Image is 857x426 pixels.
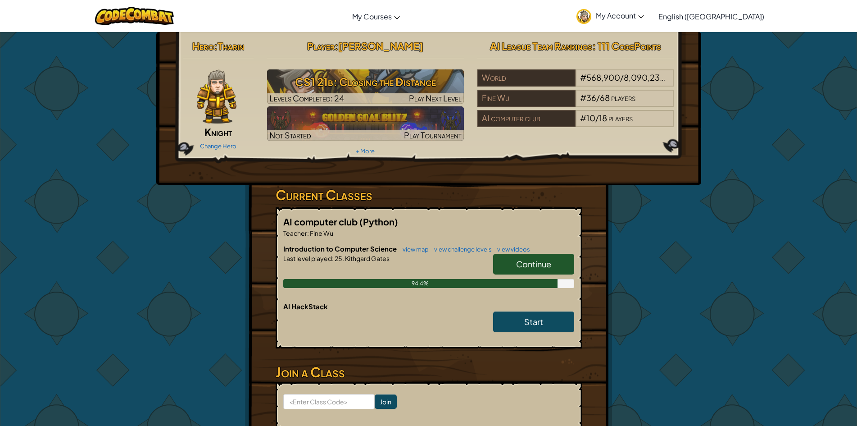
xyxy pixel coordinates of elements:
[580,113,586,123] span: #
[356,147,375,155] a: + More
[352,12,392,21] span: My Courses
[409,93,462,103] span: Play Next Level
[192,40,214,52] span: Hero
[576,9,591,24] img: avatar
[307,40,335,52] span: Player
[283,394,375,409] input: <Enter Class Code>
[596,11,644,20] span: My Account
[586,113,595,123] span: 10
[200,142,236,150] a: Change Hero
[283,254,332,262] span: Last level played
[338,40,423,52] span: [PERSON_NAME]
[516,259,551,269] span: Continue
[276,185,582,205] h3: Current Classes
[600,92,610,103] span: 68
[334,254,344,262] span: 25.
[595,113,599,123] span: /
[477,90,576,107] div: Fine Wu
[267,69,464,104] a: Play Next Level
[204,126,232,138] span: Knight
[95,7,174,25] img: CodeCombat logo
[611,92,635,103] span: players
[580,92,586,103] span: #
[267,69,464,104] img: CS1 21b: Closing the Distance
[490,40,592,52] span: AI League Team Rankings
[493,246,530,253] a: view videos
[493,311,574,332] a: Start
[375,394,397,409] input: Join
[283,244,398,253] span: Introduction to Computer Science
[359,216,398,227] span: (Python)
[477,119,674,129] a: AI computer club#10/18players
[586,92,596,103] span: 36
[283,216,359,227] span: AI computer club
[269,93,344,103] span: Levels Completed: 24
[267,72,464,92] h3: CS1 21b: Closing the Distance
[398,246,429,253] a: view map
[596,92,600,103] span: /
[344,254,390,262] span: Kithgard Gates
[348,4,404,28] a: My Courses
[404,130,462,140] span: Play Tournament
[524,316,543,327] span: Start
[477,98,674,109] a: Fine Wu#36/68players
[267,106,464,141] a: Not StartedPlay Tournament
[214,40,218,52] span: :
[267,106,464,141] img: Golden Goal
[666,72,690,82] span: players
[580,72,586,82] span: #
[572,2,648,30] a: My Account
[332,254,334,262] span: :
[599,113,607,123] span: 18
[608,113,633,123] span: players
[218,40,244,52] span: Tharin
[269,130,311,140] span: Not Started
[335,40,338,52] span: :
[197,69,236,124] img: knight-pose.png
[276,362,582,382] h3: Join a Class
[307,229,309,237] span: :
[620,72,624,82] span: /
[586,72,620,82] span: 568,900
[283,229,307,237] span: Teacher
[477,69,576,87] div: World
[658,12,764,21] span: English ([GEOGRAPHIC_DATA])
[309,229,333,237] span: Fine Wu
[624,72,665,82] span: 8,090,237
[477,78,674,88] a: World#568,900/8,090,237players
[283,279,558,288] div: 94.4%
[477,110,576,127] div: AI computer club
[654,4,769,28] a: English ([GEOGRAPHIC_DATA])
[592,40,661,52] span: : 111 CodePoints
[430,246,492,253] a: view challenge levels
[283,302,328,311] span: AI HackStack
